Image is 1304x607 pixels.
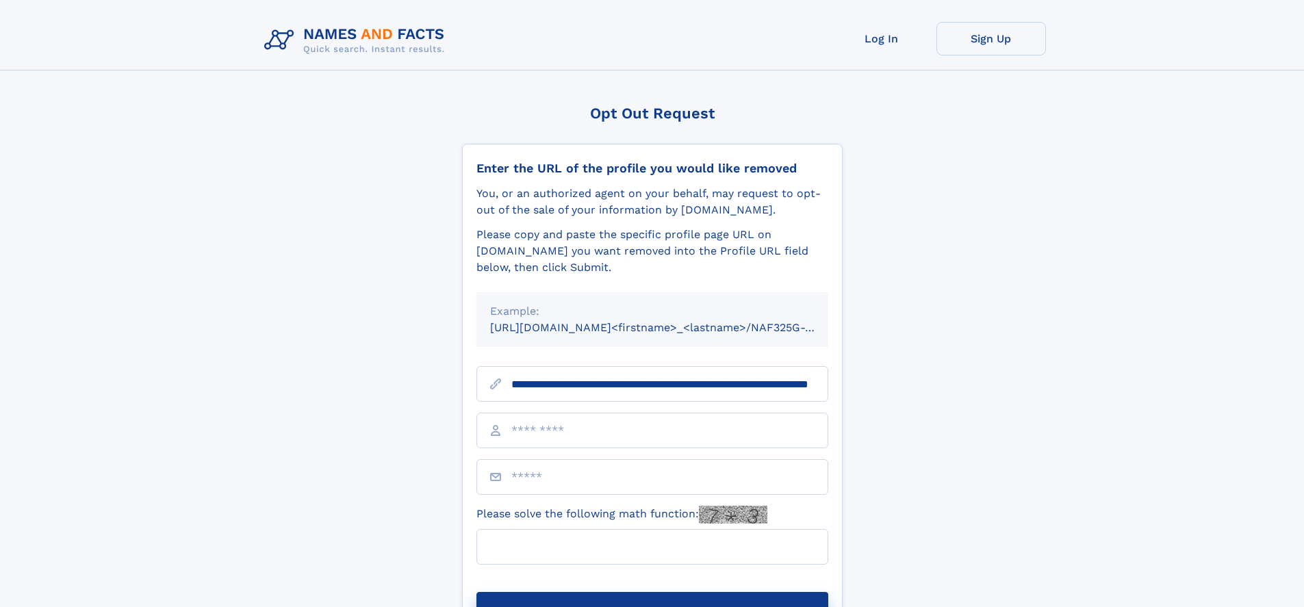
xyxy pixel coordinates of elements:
[259,22,456,59] img: Logo Names and Facts
[490,303,815,320] div: Example:
[936,22,1046,55] a: Sign Up
[476,185,828,218] div: You, or an authorized agent on your behalf, may request to opt-out of the sale of your informatio...
[476,161,828,176] div: Enter the URL of the profile you would like removed
[827,22,936,55] a: Log In
[476,227,828,276] div: Please copy and paste the specific profile page URL on [DOMAIN_NAME] you want removed into the Pr...
[462,105,843,122] div: Opt Out Request
[490,321,854,334] small: [URL][DOMAIN_NAME]<firstname>_<lastname>/NAF325G-xxxxxxxx
[476,506,767,524] label: Please solve the following math function:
